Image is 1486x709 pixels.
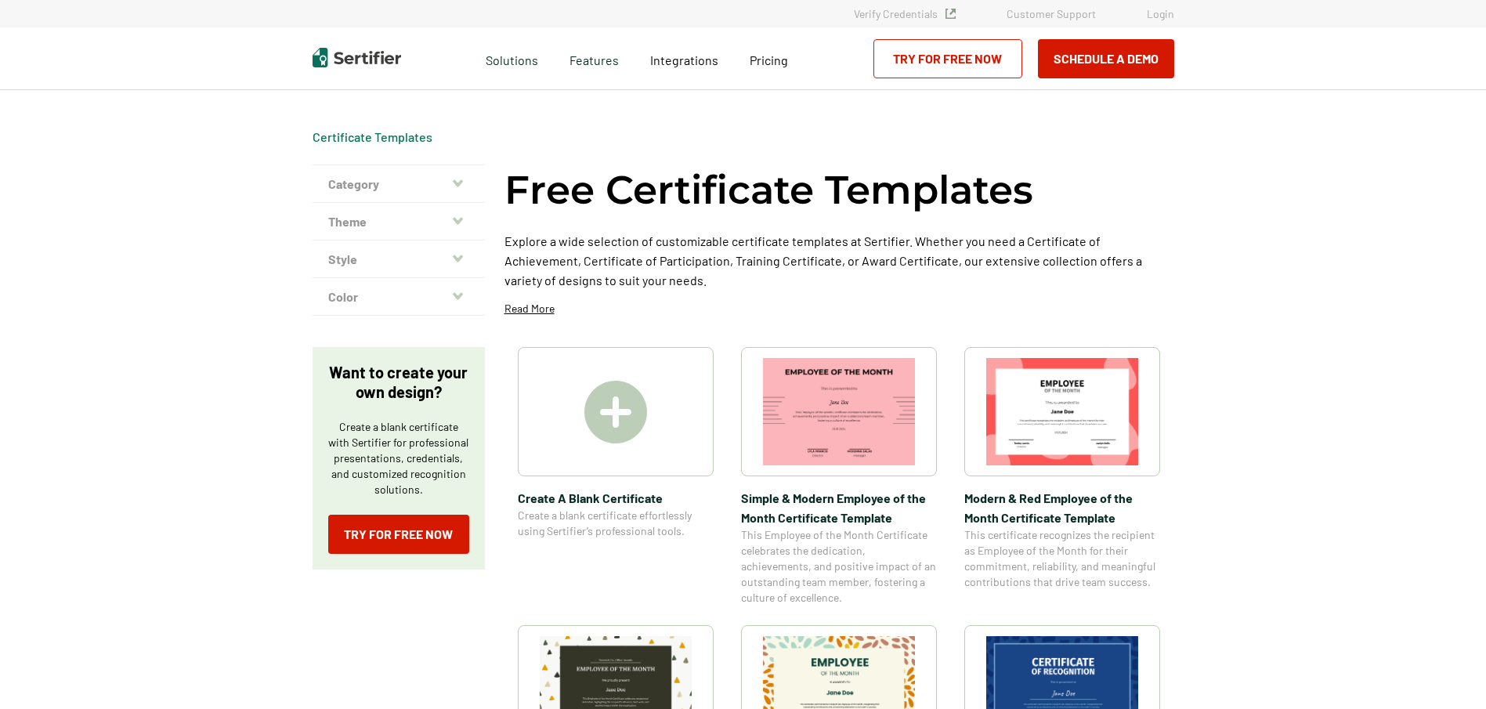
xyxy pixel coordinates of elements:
[328,419,469,497] p: Create a blank certificate with Sertifier for professional presentations, credentials, and custom...
[518,488,714,508] span: Create A Blank Certificate
[518,508,714,539] span: Create a blank certificate effortlessly using Sertifier’s professional tools.
[741,488,937,527] span: Simple & Modern Employee of the Month Certificate Template
[873,39,1022,78] a: Try for Free Now
[964,488,1160,527] span: Modern & Red Employee of the Month Certificate Template
[504,165,1033,215] h1: Free Certificate Templates
[313,129,432,144] a: Certificate Templates
[650,49,718,68] a: Integrations
[964,347,1160,606] a: Modern & Red Employee of the Month Certificate TemplateModern & Red Employee of the Month Certifi...
[313,129,432,145] span: Certificate Templates
[1147,7,1174,20] a: Login
[313,48,401,67] img: Sertifier | Digital Credentialing Platform
[986,358,1138,465] img: Modern & Red Employee of the Month Certificate Template
[964,527,1160,590] span: This certificate recognizes the recipient as Employee of the Month for their commitment, reliabil...
[750,52,788,67] span: Pricing
[569,49,619,68] span: Features
[584,381,647,443] img: Create A Blank Certificate
[328,515,469,554] a: Try for Free Now
[328,363,469,402] p: Want to create your own design?
[650,52,718,67] span: Integrations
[313,241,485,278] button: Style
[750,49,788,68] a: Pricing
[504,231,1174,290] p: Explore a wide selection of customizable certificate templates at Sertifier. Whether you need a C...
[313,203,485,241] button: Theme
[854,7,956,20] a: Verify Credentials
[313,129,432,145] div: Breadcrumb
[486,49,538,68] span: Solutions
[741,527,937,606] span: This Employee of the Month Certificate celebrates the dedication, achievements, and positive impa...
[313,165,485,203] button: Category
[741,347,937,606] a: Simple & Modern Employee of the Month Certificate TemplateSimple & Modern Employee of the Month C...
[504,301,555,317] p: Read More
[1007,7,1096,20] a: Customer Support
[313,278,485,316] button: Color
[763,358,915,465] img: Simple & Modern Employee of the Month Certificate Template
[945,9,956,19] img: Verified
